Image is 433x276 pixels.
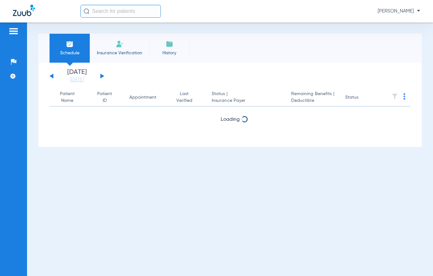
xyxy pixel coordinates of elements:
img: Search Icon [84,8,89,14]
div: Appointment [129,94,163,101]
th: Status | [207,89,286,107]
li: [DATE] [58,69,96,83]
span: History [154,50,185,56]
th: Remaining Benefits | [286,89,340,107]
span: Insurance Payer [212,97,281,104]
img: History [166,40,173,48]
span: [PERSON_NAME] [378,8,420,14]
div: Patient Name [55,91,86,104]
img: filter.svg [392,93,398,100]
span: Insurance Verification [95,50,144,56]
span: Schedule [54,50,85,56]
div: Patient Name [55,91,80,104]
div: Patient ID [96,91,119,104]
th: Status [340,89,383,107]
div: Last Verified [173,91,201,104]
img: Manual Insurance Verification [116,40,124,48]
a: [DATE] [58,77,96,83]
input: Search for patients [80,5,161,18]
img: group-dot-blue.svg [403,93,405,100]
img: Schedule [66,40,74,48]
div: Last Verified [173,91,196,104]
div: Patient ID [96,91,113,104]
img: Zuub Logo [13,5,35,16]
img: hamburger-icon [8,27,19,35]
div: Appointment [129,94,156,101]
span: Loading [221,117,240,122]
span: Deductible [291,97,335,104]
